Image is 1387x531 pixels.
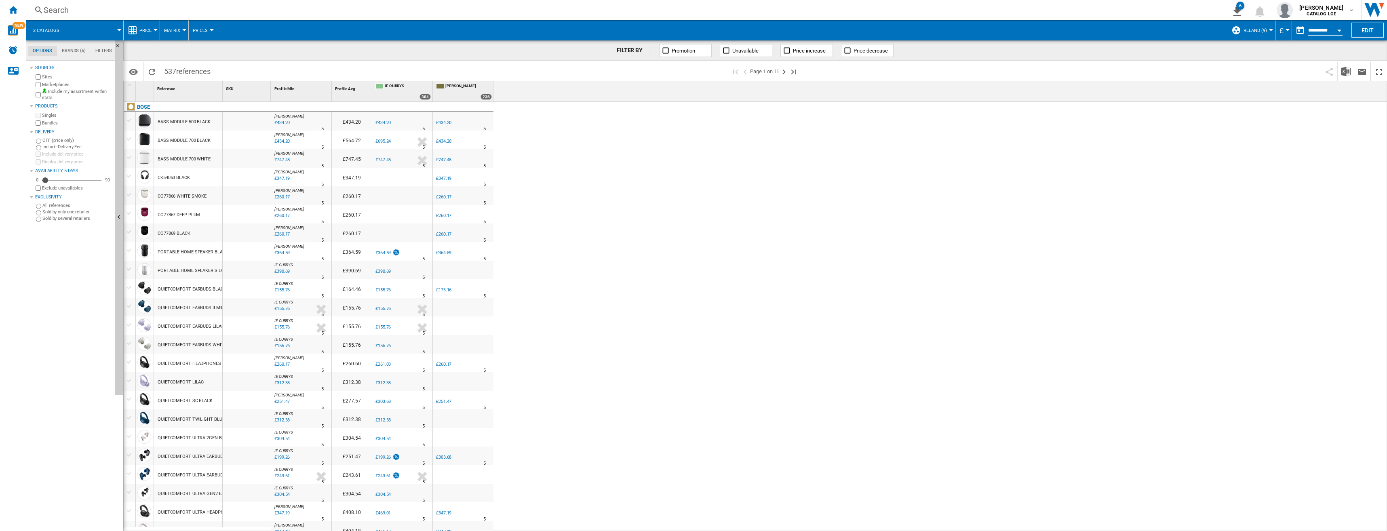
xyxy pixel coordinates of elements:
div: Sources [35,65,112,71]
label: Include my assortment within stats [42,88,112,101]
div: Last updated : Monday, 13 October 2025 00:25 [273,305,290,313]
label: Display delivery price [42,159,112,165]
label: Bundles [42,120,112,126]
button: Price increase [780,44,833,57]
span: Reference [157,86,175,91]
div: £695.24 [375,139,391,144]
div: PORTABLE HOME SPEAKER SILVER [158,261,228,280]
span: IE CURRYS [385,83,431,90]
input: Display delivery price [36,185,41,191]
div: Delivery Time : 5 days [422,441,425,449]
img: alerts-logo.svg [8,45,18,55]
span: IE CURRYS [274,300,293,304]
div: Last updated : Monday, 13 October 2025 08:46 [273,212,290,220]
div: £434.20 [332,112,372,131]
div: £434.20 [436,120,451,125]
button: >Previous page [740,62,750,81]
div: £155.76 [374,323,391,331]
input: Include delivery price [36,152,41,157]
button: £ [1279,20,1288,40]
div: £260.17 [332,223,372,242]
img: promotionV3.png [392,472,400,479]
div: £312.38 [374,379,391,387]
span: IE CURRYS [274,430,293,434]
div: BASS MODULE 700 BLACK [158,131,211,150]
div: £364.59 [332,242,372,261]
div: £434.20 [435,137,451,145]
div: £347.19 [435,509,451,517]
div: £347.19 [332,168,372,186]
span: [PERSON_NAME] [274,170,304,174]
span: Profile Min [274,86,295,91]
div: Prices [193,20,212,40]
div: £277.57 [332,391,372,409]
div: Last updated : Monday, 13 October 2025 06:58 [273,175,290,183]
div: £261.03 [375,362,391,367]
div: £260.60 [332,354,372,372]
div: £364.59 [436,250,451,255]
span: IE CURRYS [274,318,293,323]
span: IE CURRYS [274,281,293,286]
button: Share this bookmark with others [1321,62,1337,81]
div: Delivery Time : 5 days [321,236,324,244]
img: wise-card.svg [8,25,18,36]
div: Sort None [273,81,331,94]
div: £251.47 [435,398,451,406]
div: Delivery Time : 5 days [321,329,324,337]
div: Delivery Time : 5 days [483,199,486,207]
span: IE CURRYS [274,449,293,453]
div: £260.17 [332,205,372,223]
div: £695.24 [374,137,391,145]
div: BASS MODULE 700 WHITE [158,150,211,169]
div: Profile Avg Sort None [333,81,372,94]
div: Price [128,20,156,40]
div: Last updated : Monday, 13 October 2025 00:23 [273,453,290,461]
div: [PERSON_NAME] 236 offers sold by IE HARVEY NORMAN [434,81,493,101]
div: 90 [103,177,112,183]
div: £747.45 [374,156,391,164]
div: £304.54 [374,491,391,499]
button: Price decrease [841,44,894,57]
div: 236 offers sold by IE HARVEY NORMAN [481,94,492,100]
div: Delivery Time : 5 days [483,162,486,170]
div: £260.17 [435,212,451,220]
div: Delivery Time : 5 days [422,385,425,393]
div: Last updated : Monday, 13 October 2025 06:58 [273,398,290,406]
div: QUIETCOMFORT EARBUDS II MIDNIGHT BLUE [158,299,249,317]
div: £304.54 [374,435,391,443]
div: Delivery Time : 5 days [422,422,425,430]
div: Profile Min Sort None [273,81,331,94]
div: £261.03 [374,360,391,369]
span: NEW [13,22,25,29]
div: £303.68 [435,453,451,461]
div: £304.54 [375,492,391,497]
button: md-calendar [1292,22,1308,38]
div: Delivery Time : 5 days [321,274,324,282]
button: Edit [1351,23,1384,38]
div: £173.16 [436,287,451,293]
button: Promotion [659,44,712,57]
div: £260.17 [332,186,372,205]
div: £155.76 [374,286,391,294]
button: Ireland (9) [1242,20,1271,40]
span: IE CURRYS [274,374,293,379]
div: £747.45 [332,149,372,168]
div: Last updated : Monday, 13 October 2025 00:23 [273,286,290,294]
button: Hide [115,40,123,395]
div: Delivery Time : 5 days [321,459,324,468]
div: Delivery Time : 5 days [483,255,486,263]
div: £260.17 [436,213,451,218]
div: Delivery Time : 5 days [321,199,324,207]
div: Reference Sort None [156,81,222,94]
div: £260.17 [436,232,451,237]
div: £312.38 [374,416,391,424]
div: Delivery Time : 5 days [483,125,486,133]
div: 0 [34,177,40,183]
button: Price [139,20,156,40]
input: Bundles [36,120,41,126]
span: 2 catalogs [33,28,59,33]
div: £260.17 [435,230,451,238]
input: Include Delivery Fee [36,145,41,150]
label: Marketplaces [42,82,112,88]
